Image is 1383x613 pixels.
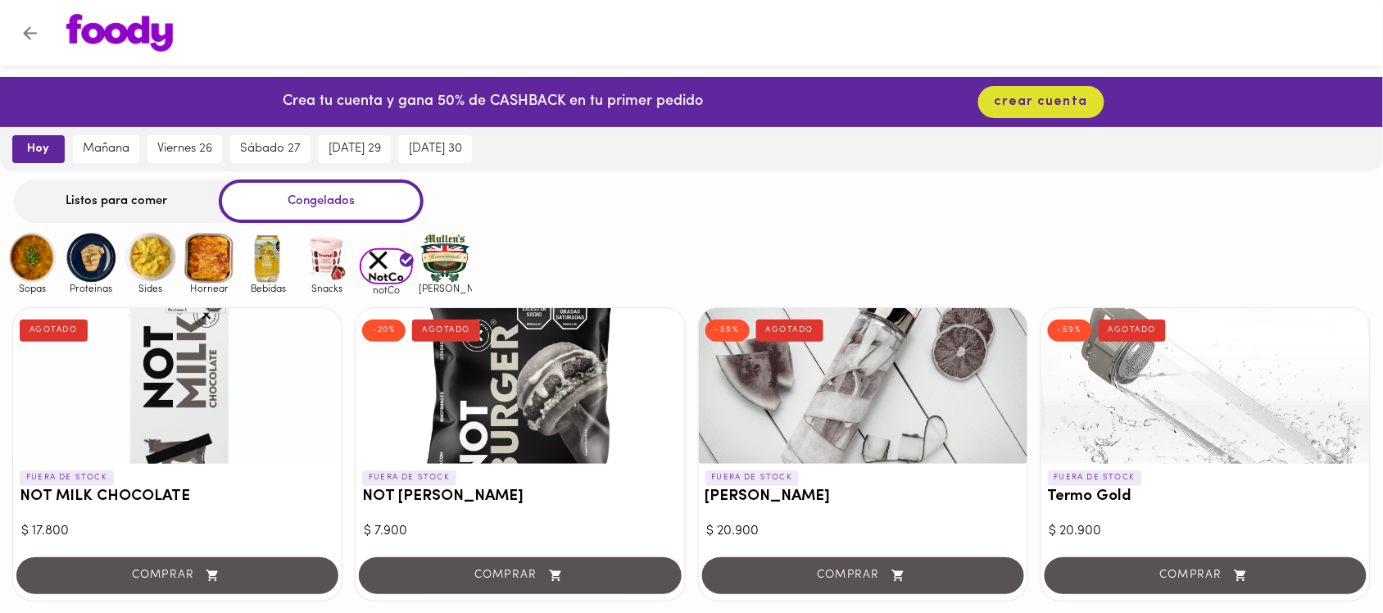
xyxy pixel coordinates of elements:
button: [DATE] 30 [399,135,472,163]
h3: [PERSON_NAME] [705,488,1021,506]
button: crear cuenta [978,86,1104,118]
div: $ 20.900 [1050,522,1362,541]
div: AGOTADO [756,320,824,341]
iframe: Messagebird Livechat Widget [1288,518,1367,597]
h3: NOT [PERSON_NAME] [362,488,678,506]
div: AGOTADO [1099,320,1167,341]
p: FUERA DE STOCK [705,470,800,485]
button: sábado 27 [230,135,311,163]
button: mañana [73,135,139,163]
img: notCo [360,248,413,285]
div: $ 17.800 [21,522,333,541]
img: Hornear [183,231,236,284]
div: $ 7.900 [364,522,676,541]
div: AGOTADO [20,320,88,341]
div: AGOTADO [412,320,480,341]
img: Bebidas [242,231,295,284]
div: NOT BURGER [356,308,684,464]
div: Termo Gold [1041,308,1370,464]
div: $ 20.900 [707,522,1019,541]
div: Listos para comer [14,179,219,223]
div: -59% [705,320,750,341]
p: FUERA DE STOCK [362,470,456,485]
h3: NOT MILK CHOCOLATE [20,488,335,506]
button: hoy [12,135,65,163]
div: Termo Rosé [699,308,1027,464]
span: mañana [83,142,129,157]
div: -59% [1048,320,1092,341]
span: Bebidas [242,283,295,293]
span: [PERSON_NAME] [419,283,472,293]
h3: Termo Gold [1048,488,1363,506]
div: -20% [362,320,406,341]
p: FUERA DE STOCK [20,470,114,485]
span: Proteinas [65,283,118,293]
img: Sopas [6,231,59,284]
span: [DATE] 29 [329,142,381,157]
button: [DATE] 29 [319,135,391,163]
span: Snacks [301,283,354,293]
span: notCo [360,284,413,295]
span: Hornear [183,283,236,293]
span: Sides [124,283,177,293]
img: Sides [124,231,177,284]
button: Volver [10,13,50,53]
span: hoy [24,142,53,157]
span: [DATE] 30 [409,142,462,157]
div: NOT MILK CHOCOLATE [13,308,342,464]
img: Proteinas [65,231,118,284]
p: FUERA DE STOCK [1048,470,1142,485]
span: Sopas [6,283,59,293]
p: Crea tu cuenta y gana 50% de CASHBACK en tu primer pedido [283,92,703,113]
img: mullens [419,231,472,284]
div: Congelados [219,179,424,223]
button: viernes 26 [147,135,222,163]
span: viernes 26 [157,142,212,157]
img: logo.png [66,14,173,52]
span: crear cuenta [995,94,1088,110]
span: sábado 27 [240,142,301,157]
img: Snacks [301,231,354,284]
